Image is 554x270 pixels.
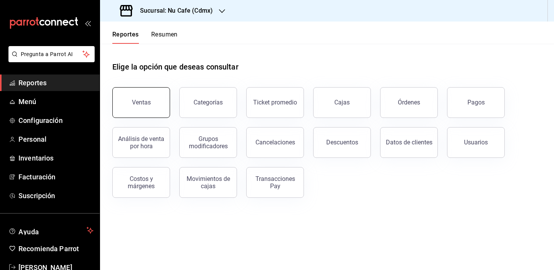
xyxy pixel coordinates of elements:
button: Resumen [151,31,178,44]
div: Descuentos [326,139,358,146]
button: Movimientos de cajas [179,167,237,198]
button: Reportes [112,31,139,44]
button: Cancelaciones [246,127,304,158]
div: Análisis de venta por hora [117,135,165,150]
button: Ticket promedio [246,87,304,118]
div: Cajas [334,99,350,106]
div: Transacciones Pay [251,175,299,190]
div: Grupos modificadores [184,135,232,150]
span: Ayuda [18,226,83,235]
div: Ventas [132,99,151,106]
h3: Sucursal: Nu Cafe (Cdmx) [134,6,213,15]
button: Transacciones Pay [246,167,304,198]
span: Menú [18,96,93,107]
h1: Elige la opción que deseas consultar [112,61,239,73]
span: Personal [18,134,93,144]
div: Categorías [194,99,223,106]
button: Costos y márgenes [112,167,170,198]
span: Suscripción [18,190,93,201]
button: Categorías [179,87,237,118]
button: open_drawer_menu [85,20,91,26]
span: Pregunta a Parrot AI [21,50,83,58]
div: navigation tabs [112,31,178,44]
button: Órdenes [380,87,438,118]
button: Pregunta a Parrot AI [8,46,95,62]
span: Configuración [18,115,93,126]
button: Cajas [313,87,371,118]
div: Costos y márgenes [117,175,165,190]
span: Inventarios [18,153,93,163]
button: Pagos [447,87,505,118]
span: Facturación [18,172,93,182]
button: Descuentos [313,127,371,158]
button: Usuarios [447,127,505,158]
button: Datos de clientes [380,127,438,158]
span: Recomienda Parrot [18,243,93,254]
button: Análisis de venta por hora [112,127,170,158]
div: Movimientos de cajas [184,175,232,190]
button: Ventas [112,87,170,118]
span: Reportes [18,78,93,88]
div: Órdenes [398,99,420,106]
div: Usuarios [464,139,488,146]
div: Datos de clientes [386,139,432,146]
div: Cancelaciones [255,139,295,146]
a: Pregunta a Parrot AI [5,56,95,64]
div: Pagos [467,99,485,106]
button: Grupos modificadores [179,127,237,158]
div: Ticket promedio [253,99,297,106]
